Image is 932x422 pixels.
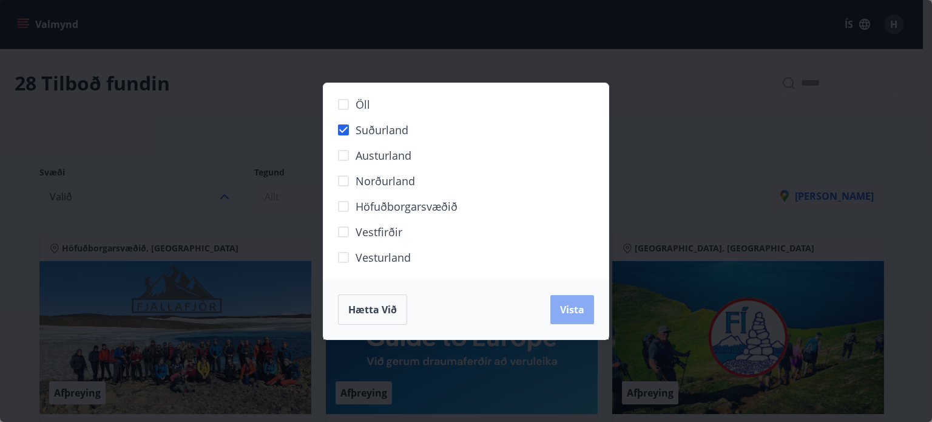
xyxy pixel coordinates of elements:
[356,173,415,189] span: Norðurland
[560,303,584,316] span: Vista
[338,294,407,325] button: Hætta við
[348,303,397,316] span: Hætta við
[356,148,411,163] span: Austurland
[550,295,594,324] button: Vista
[356,224,402,240] span: Vestfirðir
[356,122,408,138] span: Suðurland
[356,250,411,265] span: Vesturland
[356,97,370,112] span: Öll
[356,199,458,214] span: Höfuðborgarsvæðið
